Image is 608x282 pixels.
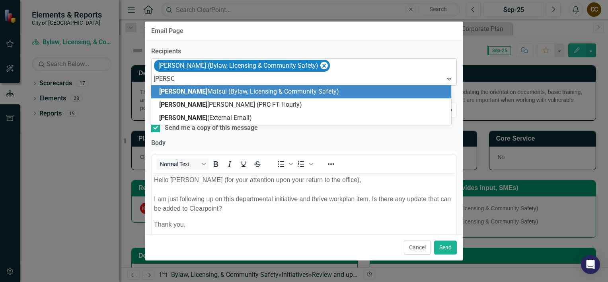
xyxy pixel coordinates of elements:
[209,159,222,170] button: Bold
[159,114,207,121] span: [PERSON_NAME]
[324,159,338,170] button: Reveal or hide additional toolbar items
[294,159,314,170] div: Numbered list
[151,139,457,148] label: Body
[223,159,236,170] button: Italic
[159,88,207,95] span: [PERSON_NAME]
[159,101,302,108] span: [PERSON_NAME] (PRC FT Hourly)
[159,114,252,121] span: (External Email)
[165,123,258,133] div: Send me a copy of this message
[251,159,264,170] button: Strikethrough
[158,62,318,69] span: [PERSON_NAME] (Bylaw, Licensing & Community Safety)
[151,47,457,56] label: Recipients
[404,241,431,255] button: Cancel
[274,159,294,170] div: Bullet list
[237,159,250,170] button: Underline
[581,255,600,274] div: Open Intercom Messenger
[151,27,183,35] div: Email Page
[320,62,328,69] div: Remove [object Object]
[160,161,199,167] span: Normal Text
[157,159,209,170] button: Block Normal Text
[434,241,457,255] button: Send
[159,88,339,95] span: Matsui (Bylaw, Licensing & Community Safety)
[159,101,207,108] span: [PERSON_NAME]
